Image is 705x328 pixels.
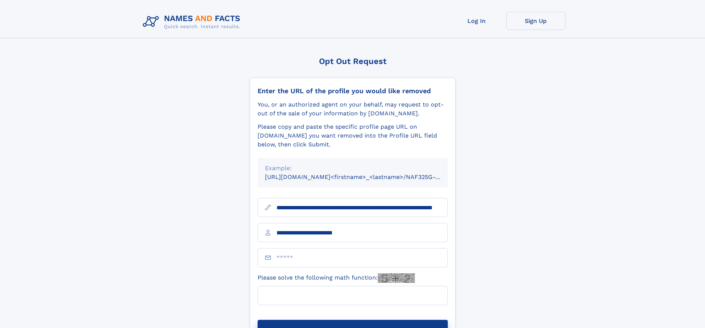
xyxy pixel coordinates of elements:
[258,87,448,95] div: Enter the URL of the profile you would like removed
[258,122,448,149] div: Please copy and paste the specific profile page URL on [DOMAIN_NAME] you want removed into the Pr...
[258,273,415,283] label: Please solve the following math function:
[265,164,440,173] div: Example:
[506,12,565,30] a: Sign Up
[265,173,462,180] small: [URL][DOMAIN_NAME]<firstname>_<lastname>/NAF325G-xxxxxxxx
[447,12,506,30] a: Log In
[140,12,246,32] img: Logo Names and Facts
[250,57,456,66] div: Opt Out Request
[258,100,448,118] div: You, or an authorized agent on your behalf, may request to opt-out of the sale of your informatio...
